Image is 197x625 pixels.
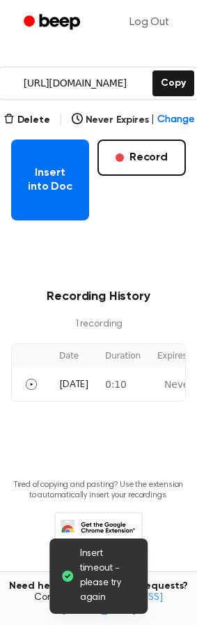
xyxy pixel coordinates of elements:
span: Change [157,113,194,128]
span: Insert timeout - please try again [80,547,137,605]
th: Date [51,344,97,368]
p: 1 recording [22,317,175,332]
button: Play [20,373,42,396]
a: Log Out [116,6,183,39]
a: Beep [14,9,93,36]
span: [DATE] [59,380,88,390]
td: 0:10 [97,368,149,401]
p: Tired of copying and pasting? Use the extension to automatically insert your recordings. [11,480,186,501]
button: Delete [3,113,50,128]
h3: Recording History [22,287,175,306]
button: Copy [152,70,194,96]
span: | [58,112,63,128]
a: [EMAIL_ADDRESS][DOMAIN_NAME] [62,593,163,615]
button: Insert into Doc [11,140,89,220]
span: | [151,113,155,128]
button: Record [97,140,186,176]
button: Never Expires|Change [72,113,194,128]
span: Contact us [8,592,189,617]
th: Duration [97,344,149,368]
